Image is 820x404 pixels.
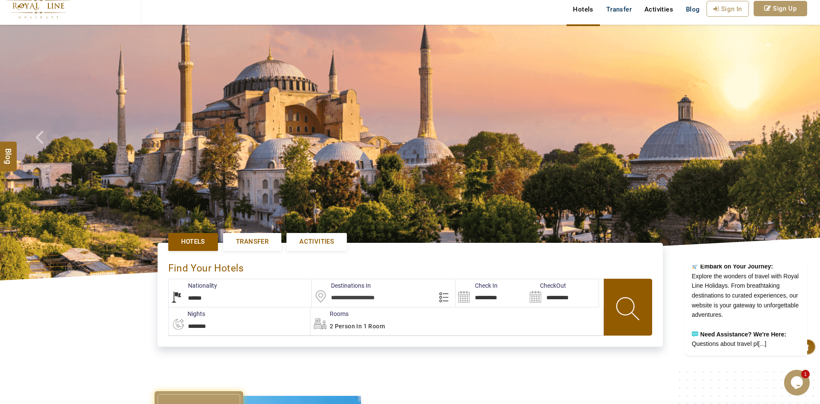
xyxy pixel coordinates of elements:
a: Hotels [567,1,599,18]
strong: Need Assistance? We're Here: [43,66,129,73]
a: Transfer [600,1,638,18]
a: Activities [638,1,680,18]
span: 2 Person in 1 Room [330,323,385,330]
iframe: chat widget [784,370,811,395]
label: Rooms [310,310,349,318]
label: nights [168,310,205,318]
span: Activities [299,237,334,246]
label: Destinations In [312,281,371,290]
span: Blog [686,6,700,13]
span: Transfer [236,237,268,246]
label: CheckOut [527,281,566,290]
iframe: chat widget [657,265,811,366]
input: Search [527,279,599,307]
a: Activities [286,233,347,251]
a: Hotels [168,233,218,251]
label: Nationality [169,281,217,290]
input: Search [456,279,527,307]
a: Sign In [707,1,749,17]
a: Sign Up [754,1,807,16]
img: :speech_balloon: [34,66,41,73]
a: Check next image [779,25,820,280]
span: Blog [3,148,14,155]
span: Hotels [181,237,205,246]
label: Check In [456,281,498,290]
a: Check next prev [24,25,66,280]
a: Transfer [223,233,281,251]
div: Find Your Hotels [168,254,652,279]
a: Blog [680,1,707,18]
